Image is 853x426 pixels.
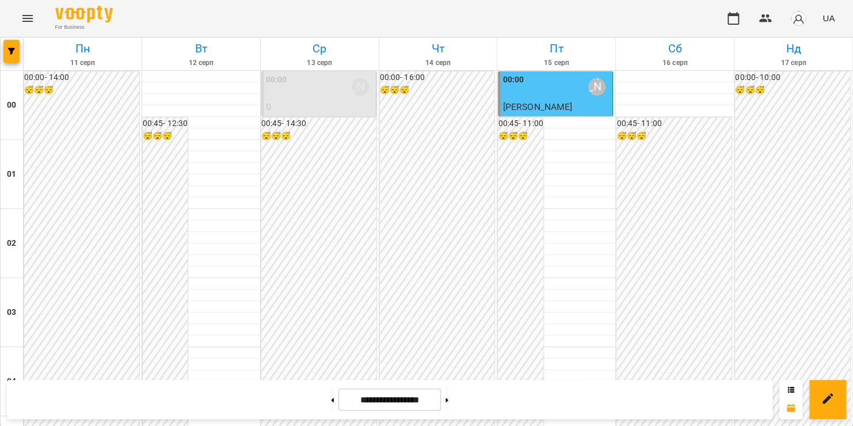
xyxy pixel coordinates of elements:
h6: 12 серп [144,58,258,69]
h6: 17 серп [736,58,851,69]
h6: 00:45 - 14:30 [261,117,376,130]
h6: Пн [25,40,140,58]
h6: 😴😴😴 [616,130,732,143]
div: Зверєва Анастасія [352,78,369,96]
h6: 😴😴😴 [261,130,376,143]
h6: Нд [736,40,851,58]
h6: 16 серп [618,58,732,69]
h6: Пт [499,40,614,58]
label: 00:00 [502,74,524,86]
h6: 00:00 - 16:00 [380,71,495,84]
p: 0 [266,100,374,114]
label: 00:00 [266,74,287,86]
h6: 00:45 - 11:00 [498,117,543,130]
button: UA [818,7,839,29]
img: avatar_s.png [790,10,806,26]
h6: 😴😴😴 [380,84,495,97]
div: Зверєва Анастасія [588,78,606,96]
h6: 00:00 - 14:00 [24,71,139,84]
h6: 11 серп [25,58,140,69]
h6: 😴😴😴 [24,84,139,97]
span: UA [822,12,835,24]
h6: 😴😴😴 [735,84,850,97]
h6: 01 [7,168,16,181]
h6: 15 серп [499,58,614,69]
h6: Чт [381,40,496,58]
span: For Business [55,24,113,31]
h6: 00:00 - 10:00 [735,71,850,84]
span: [PERSON_NAME] [502,101,572,112]
h6: Сб [618,40,732,58]
h6: 13 серп [262,58,377,69]
img: Voopty Logo [55,6,113,22]
h6: 00:45 - 11:00 [616,117,732,130]
h6: 00 [7,99,16,112]
h6: Ср [262,40,377,58]
h6: 00:45 - 12:30 [143,117,188,130]
h6: 02 [7,237,16,250]
h6: 14 серп [381,58,496,69]
h6: 😴😴😴 [498,130,543,143]
p: індивід шч 45 хв [266,114,374,128]
p: індивід шч 45 хв [502,114,610,128]
button: Menu [14,5,41,32]
h6: 😴😴😴 [143,130,188,143]
h6: 03 [7,306,16,319]
h6: Вт [144,40,258,58]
